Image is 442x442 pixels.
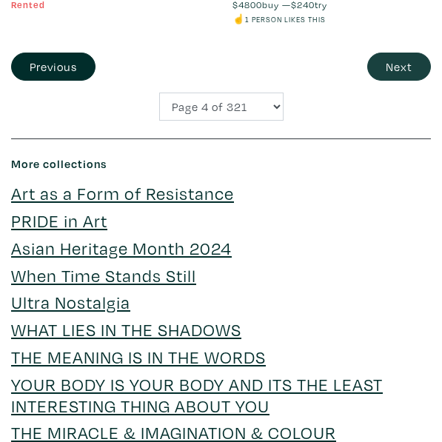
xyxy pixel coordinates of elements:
[11,157,431,171] h6: More collections
[11,290,130,313] a: Ultra Nostalgia
[11,236,232,259] a: Asian Heritage Month 2024
[11,181,234,204] a: Art as a Form of Resistance
[367,53,431,81] button: Next
[232,12,432,26] li: ☝️
[11,53,96,81] button: Previous
[11,345,266,368] a: THE MEANING IS IN THE WORDS
[11,264,196,287] a: When Time Stands Still
[11,318,241,341] a: WHAT LIES IN THE SHADOWS
[11,209,107,232] a: PRIDE in Art
[245,15,326,24] small: 1 person likes this
[11,372,383,417] a: YOUR BODY IS YOUR BODY AND ITS THE LEAST INTERESTING THING ABOUT YOU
